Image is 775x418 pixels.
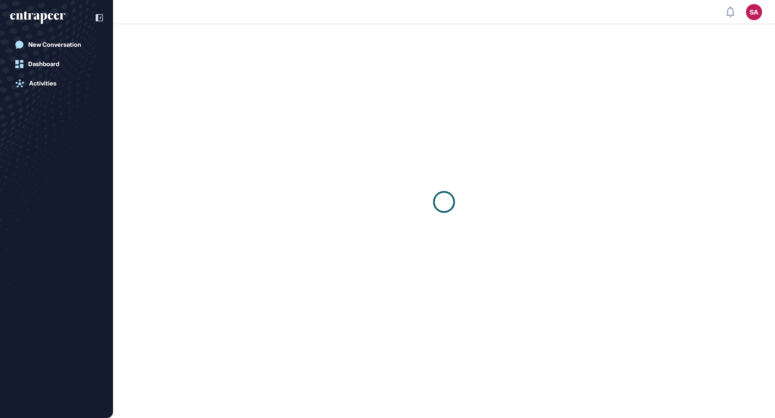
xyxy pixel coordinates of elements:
div: Activities [29,80,57,87]
a: Activities [10,75,103,92]
a: New Conversation [10,37,103,53]
div: entrapeer-logo [10,11,65,24]
div: Dashboard [28,60,59,68]
div: New Conversation [28,41,81,48]
button: SA [746,4,762,20]
a: Dashboard [10,56,103,72]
